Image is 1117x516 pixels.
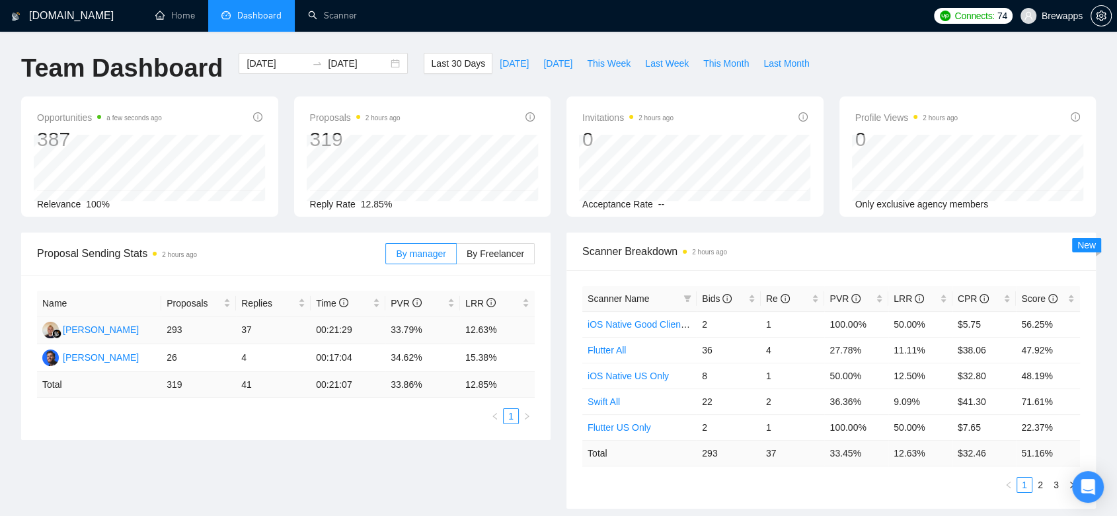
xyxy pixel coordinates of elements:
div: 387 [37,127,162,152]
h1: Team Dashboard [21,53,223,84]
button: left [1001,477,1017,493]
span: Only exclusive agency members [855,199,989,209]
input: End date [328,56,388,71]
a: AS[PERSON_NAME] [42,324,139,334]
td: 22 [697,388,761,414]
span: Reply Rate [310,199,356,209]
img: logo [11,6,20,27]
a: 2 [1033,478,1048,492]
span: [DATE] [500,56,529,71]
span: Bids [702,293,732,304]
li: 3 [1048,477,1064,493]
img: upwork-logo.png [940,11,950,21]
span: info-circle [486,298,496,307]
span: -- [658,199,664,209]
span: info-circle [1071,112,1080,122]
span: info-circle [915,294,924,303]
div: 0 [855,127,958,152]
time: 2 hours ago [692,248,727,256]
span: Acceptance Rate [582,199,653,209]
time: 2 hours ago [162,251,197,258]
span: This Week [587,56,631,71]
td: 56.25% [1016,311,1080,337]
span: New [1077,240,1096,250]
span: info-circle [412,298,422,307]
span: 74 [997,9,1007,23]
td: 50.00% [824,363,888,388]
button: [DATE] [536,53,580,74]
a: Swift All [588,396,620,407]
a: 3 [1049,478,1063,492]
span: left [491,412,499,420]
a: setting [1091,11,1112,21]
span: Replies [241,296,295,311]
a: AM[PERSON_NAME] [42,351,139,362]
button: right [519,408,535,424]
span: info-circle [525,112,535,122]
span: filter [683,295,691,303]
td: 51.16 % [1016,440,1080,466]
button: [DATE] [492,53,536,74]
th: Proposals [161,291,236,316]
span: Last Week [645,56,689,71]
td: Total [37,372,161,398]
span: dashboard [221,11,231,20]
span: Re [766,293,790,304]
td: 4 [236,344,311,372]
td: $32.80 [952,363,1017,388]
button: Last Month [756,53,816,74]
span: This Month [703,56,749,71]
span: 100% [86,199,110,209]
td: 12.50% [888,363,952,388]
td: $41.30 [952,388,1017,414]
td: Total [582,440,697,466]
span: Score [1021,293,1057,304]
span: info-circle [980,294,989,303]
span: Proposals [167,296,221,311]
time: 2 hours ago [638,114,674,122]
button: setting [1091,5,1112,26]
button: Last 30 Days [424,53,492,74]
span: Scanner Name [588,293,649,304]
td: 33.79% [385,316,460,344]
time: a few seconds ago [106,114,161,122]
span: Opportunities [37,110,162,126]
th: Replies [236,291,311,316]
li: 1 [503,408,519,424]
input: Start date [247,56,307,71]
td: 50.00% [888,311,952,337]
td: 47.92% [1016,337,1080,363]
td: 22.37% [1016,414,1080,440]
span: Proposal Sending Stats [37,245,385,262]
td: 12.63 % [888,440,952,466]
td: 11.11% [888,337,952,363]
td: 1 [761,414,825,440]
li: Next Page [1064,477,1080,493]
time: 2 hours ago [366,114,401,122]
span: info-circle [253,112,262,122]
span: info-circle [781,294,790,303]
td: 12.63% [460,316,535,344]
span: filter [681,289,694,309]
td: $5.75 [952,311,1017,337]
span: Proposals [310,110,401,126]
span: user [1024,11,1033,20]
div: Open Intercom Messenger [1072,471,1104,503]
li: Previous Page [487,408,503,424]
td: 4 [761,337,825,363]
span: setting [1091,11,1111,21]
td: 50.00% [888,414,952,440]
button: This Month [696,53,756,74]
div: [PERSON_NAME] [63,350,139,365]
span: Profile Views [855,110,958,126]
td: 100.00% [824,311,888,337]
td: 48.19% [1016,363,1080,388]
td: 00:17:04 [311,344,385,372]
span: info-circle [851,294,861,303]
td: 1 [761,311,825,337]
td: 12.85 % [460,372,535,398]
a: Flutter US Only [588,422,651,433]
button: This Week [580,53,638,74]
td: 71.61% [1016,388,1080,414]
span: to [312,58,323,69]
